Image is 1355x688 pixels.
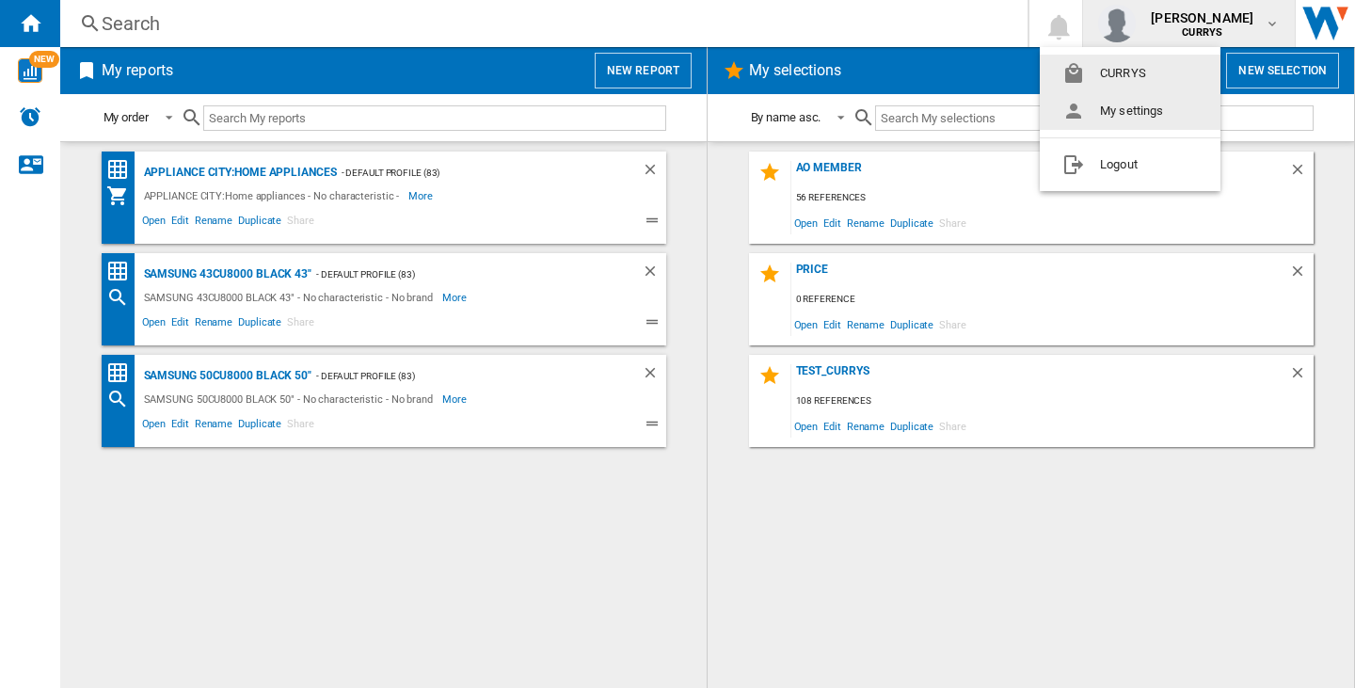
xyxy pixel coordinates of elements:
[1040,92,1220,130] button: My settings
[1040,146,1220,184] button: Logout
[1040,55,1220,92] button: CURRYS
